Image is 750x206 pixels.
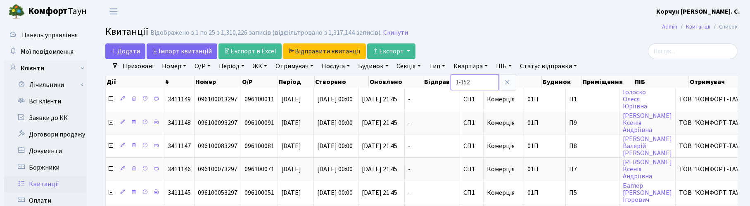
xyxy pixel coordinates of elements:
th: Номер [195,76,241,88]
th: Дії [106,76,164,88]
li: Список [710,22,738,31]
span: - [408,120,456,126]
span: [DATE] 21:45 [362,165,397,174]
th: Створено [315,76,369,88]
span: П7 [569,166,616,172]
a: [PERSON_NAME]КсеніяАндріївна [623,158,672,181]
span: [DATE] 21:45 [362,141,397,151]
a: Квитанції [686,22,710,31]
a: Приховані [119,59,157,73]
span: [DATE] 00:00 [317,188,353,197]
span: 096100071 [244,165,274,174]
span: - [408,96,456,103]
a: Мої повідомлення [4,43,87,60]
span: [DATE] 00:00 [317,141,353,151]
th: Відправлено [423,76,476,88]
a: [PERSON_NAME]КсеніяАндріївна [623,111,672,134]
a: Корчун [PERSON_NAME]. С. [656,7,740,17]
a: Панель управління [4,27,87,43]
span: Комерція [487,141,515,151]
span: П5 [569,189,616,196]
a: Всі клієнти [4,93,87,110]
span: [DATE] 00:00 [317,165,353,174]
button: Переключити навігацію [103,5,124,18]
span: Мої повідомлення [21,47,74,56]
span: 3411148 [168,118,191,127]
a: Боржники [4,159,87,176]
div: Відображено з 1 по 25 з 1,310,226 записів (відфільтровано з 1,317,144 записів). [150,29,382,37]
span: Таун [28,5,87,19]
span: П8 [569,143,616,149]
a: Квартира [450,59,491,73]
span: Комерція [487,95,515,104]
a: ЖК [249,59,271,73]
span: 096100011 [244,95,274,104]
span: [DATE] [281,188,301,197]
th: Оновлено [369,76,423,88]
span: ТОВ "КОМФОРТ-ТАУН" [679,166,747,172]
img: logo.png [8,3,25,20]
a: Номер [159,59,190,73]
span: 3411149 [168,95,191,104]
th: # [164,76,195,88]
a: Тип [426,59,449,73]
th: Період [278,76,315,88]
span: - [408,166,456,172]
span: 096100093297 [198,118,237,127]
span: СП1 [463,166,480,172]
a: Iмпорт квитанцій [147,43,217,59]
a: Експорт в Excel [218,43,282,59]
span: 096100051 [244,188,274,197]
th: Тип [503,76,542,88]
a: Статус відправки [517,59,580,73]
th: О/Р [241,76,278,88]
a: Додати [105,43,145,59]
a: [PERSON_NAME]Валерій[PERSON_NAME] [623,134,672,158]
span: [DATE] 21:45 [362,188,397,197]
th: ПІБ [634,76,689,88]
span: Комерція [487,118,515,127]
span: П9 [569,120,616,126]
span: П1 [569,96,616,103]
a: Будинок [355,59,392,73]
span: [DATE] 00:00 [317,118,353,127]
b: Корчун [PERSON_NAME]. С. [656,7,740,16]
span: СП1 [463,189,480,196]
span: 3411145 [168,188,191,197]
span: 096100083297 [198,141,237,151]
a: ПІБ [493,59,515,73]
a: Документи [4,143,87,159]
span: СП1 [463,143,480,149]
span: СП1 [463,96,480,103]
th: Приміщення [582,76,634,88]
span: 01П [527,188,539,197]
a: Період [216,59,248,73]
span: 096100013297 [198,95,237,104]
span: [DATE] 00:00 [317,95,353,104]
span: ТОВ "КОМФОРТ-ТАУН" [679,189,747,196]
span: [DATE] [281,165,301,174]
a: Скинути [383,29,408,37]
span: 096100081 [244,141,274,151]
span: ТОВ "КОМФОРТ-ТАУН" [679,96,747,103]
span: 01П [527,165,539,174]
span: - [408,189,456,196]
a: Відправити квитанції [283,43,366,59]
span: 01П [527,141,539,151]
a: ГолоскоОлесяЮріївна [623,88,647,111]
span: 3411146 [168,165,191,174]
span: Комерція [487,188,515,197]
span: 01П [527,118,539,127]
span: Додати [111,47,140,56]
span: 096100053297 [198,188,237,197]
a: Отримувач [272,59,317,73]
span: 096100073297 [198,165,237,174]
a: Заявки до КК [4,110,87,126]
a: Секція [394,59,424,73]
span: Панель управління [22,31,78,40]
a: Лічильники [9,77,87,93]
input: Пошук... [648,43,738,59]
span: Комерція [487,165,515,174]
nav: breadcrumb [650,18,750,36]
span: [DATE] 21:45 [362,118,397,127]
